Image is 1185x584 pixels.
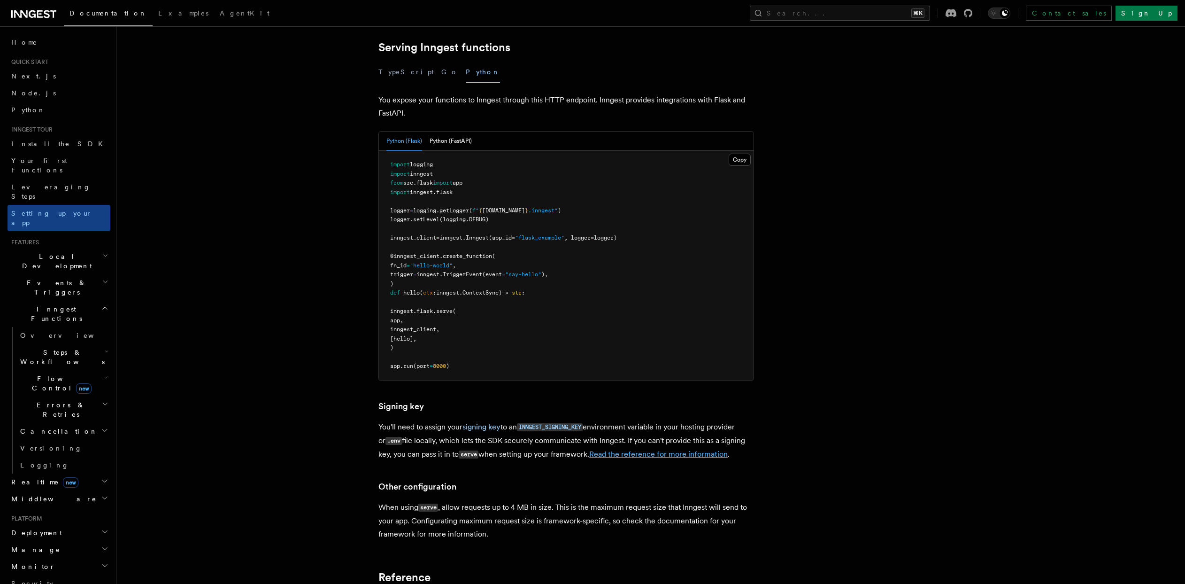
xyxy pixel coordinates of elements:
button: Events & Triggers [8,274,110,301]
kbd: ⌘K [911,8,924,18]
span: Manage [8,545,61,554]
span: Middleware [8,494,97,504]
a: signing key [462,422,500,431]
a: Next.js [8,68,110,85]
a: Examples [153,3,214,25]
button: Inngest Functions [8,301,110,327]
span: ), [541,271,548,278]
span: . [462,234,466,241]
span: "flask_example" [515,234,564,241]
span: } [525,207,528,214]
a: Logging [16,457,110,474]
a: AgentKit [214,3,275,25]
a: Signing key [378,400,424,413]
span: ) [558,207,561,214]
button: TypeScript [378,62,434,83]
span: flask [416,179,433,186]
code: serve [418,504,438,512]
span: [hello], [390,335,416,342]
a: INNGEST_SIGNING_KEY [517,422,583,431]
span: app [390,363,400,369]
span: Install the SDK [11,140,108,148]
span: = [591,234,594,241]
span: Errors & Retries [16,400,102,419]
span: f [472,207,476,214]
span: from [390,179,403,186]
span: Deployment [8,528,62,537]
span: (app_id [489,234,512,241]
span: Steps & Workflows [16,348,105,366]
span: Events & Triggers [8,278,102,297]
span: logging [410,161,433,168]
button: Go [441,62,458,83]
span: Monitor [8,562,55,571]
span: ) [446,363,449,369]
span: "say-hello" [505,271,541,278]
span: import [390,171,410,177]
span: str [512,289,522,296]
span: TriggerEvent [443,271,482,278]
span: Cancellation [16,427,98,436]
span: Setting up your app [11,210,92,226]
span: = [410,207,413,214]
span: Logging [20,461,69,469]
span: Inngest Functions [8,304,101,323]
span: = [436,234,439,241]
span: logger [390,216,410,223]
span: , [453,262,456,269]
span: "hello-world" [410,262,453,269]
button: Steps & Workflows [16,344,110,370]
p: You'll need to assign your to an environment variable in your hosting provider or file locally, w... [378,420,754,461]
span: new [76,383,92,394]
button: Deployment [8,524,110,541]
code: INNGEST_SIGNING_KEY [517,423,583,431]
a: Versioning [16,440,110,457]
button: Cancellation [16,423,110,440]
span: ( [453,308,456,314]
span: Examples [158,9,208,17]
span: Home [11,38,38,47]
button: Toggle dark mode [988,8,1010,19]
span: : [522,289,525,296]
span: ) [390,344,393,351]
a: Serving Inngest functions [378,41,510,54]
span: import [390,161,410,168]
span: import [433,179,453,186]
span: . [413,179,416,186]
span: Inngest [466,234,489,241]
button: Realtimenew [8,474,110,491]
span: Versioning [20,444,82,452]
span: . [439,253,443,259]
span: (logging.DEBUG) [439,216,489,223]
button: Python (FastAPI) [430,132,472,151]
span: -> [502,289,508,296]
span: Realtime [8,477,78,487]
span: setLevel [413,216,439,223]
span: Python [11,106,46,114]
span: . [400,363,403,369]
button: Manage [8,541,110,558]
span: trigger [390,271,413,278]
button: Search...⌘K [750,6,930,21]
button: Python [466,62,500,83]
span: fn_id [390,262,407,269]
span: inngest_client [390,234,436,241]
span: inngest [439,234,462,241]
span: flask [416,308,433,314]
span: . [413,308,416,314]
a: Install the SDK [8,135,110,152]
span: ContextSync) [462,289,502,296]
span: inngest [410,171,433,177]
span: Documentation [69,9,147,17]
span: flask [436,189,453,195]
span: ( [420,289,423,296]
span: inngest [410,189,433,195]
span: . [436,207,439,214]
span: : [433,289,436,296]
span: = [413,271,416,278]
span: logger) [594,234,617,241]
button: Monitor [8,558,110,575]
p: When using , allow requests up to 4 MB in size. This is the maximum request size that Inngest wil... [378,501,754,541]
span: = [502,271,505,278]
button: Python (Flask) [386,132,422,151]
